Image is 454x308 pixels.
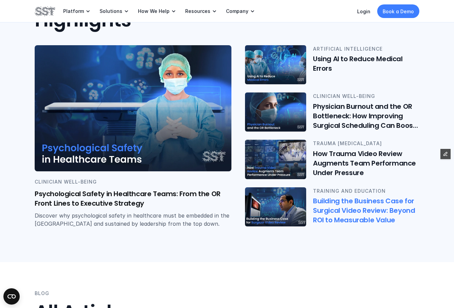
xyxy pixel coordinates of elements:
a: Nurse in surgical cap, gown, and gloves standing in front of an empty OR tableCLINICIAN WELL-BEIN... [35,45,231,235]
a: Nurse in scrub cap and mask. A clock in the background.CLINICIAN WELL-BEINGPhysician Burnout and ... [245,92,419,132]
p: CLINICIAN WELL-BEING [313,92,419,100]
h6: Physician Burnout and the OR Bottleneck: How Improving Surgical Scheduling Can Boost Capacity and... [313,102,419,130]
h6: Building the Business Case for Surgical Video Review: Beyond ROI to Measurable Value [313,196,419,225]
p: Resources [185,8,210,14]
p: CLINICIAN WELL-BEING [35,178,231,186]
p: TRAUMA [MEDICAL_DATA] [313,140,419,148]
p: BLOG [35,289,49,297]
p: ARTIFICIAL INTELLIGENCE [313,45,419,53]
p: Company [226,8,248,14]
p: How We Help [138,8,170,14]
h2: Highlights [35,9,419,32]
img: Nurse in scrub cap and mask. A clock in the background. [245,92,306,132]
a: A group of trauma staff watching a video review in a classroom settingTRAUMA [MEDICAL_DATA]How Tr... [245,140,419,179]
a: 3 male surgeons operating on a patient with 2 female surgical staff in the backgroundARTIFICIAL I... [245,45,419,84]
h6: How Trauma Video Review Augments Team Performance Under Pressure [313,149,419,177]
a: Login [357,8,370,14]
p: Book a Demo [383,8,414,15]
h6: Psychological Safety in Healthcare Teams: From the OR Front Lines to Executive Strategy [35,189,231,208]
img: A physician looking at Black Box Platform data on a desktop computer [244,187,308,227]
p: Platform [63,8,84,14]
button: Edit Framer Content [440,149,451,159]
img: SST logo [35,5,55,17]
p: Solutions [100,8,122,14]
img: Nurse in surgical cap, gown, and gloves standing in front of an empty OR table [35,45,231,171]
p: Discover why psychological safety in healthcare must be embedded in the [GEOGRAPHIC_DATA] and sus... [35,212,231,228]
img: 3 male surgeons operating on a patient with 2 female surgical staff in the background [245,45,306,84]
p: TRAINING AND EDUCATION [313,187,419,195]
a: Book a Demo [377,4,419,18]
img: A group of trauma staff watching a video review in a classroom setting [245,140,306,179]
a: A physician looking at Black Box Platform data on a desktop computerTRAINING AND EDUCATIONBuildin... [245,187,419,226]
button: Open CMP widget [3,288,20,305]
h6: Using AI to Reduce Medical Errors [313,54,419,73]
